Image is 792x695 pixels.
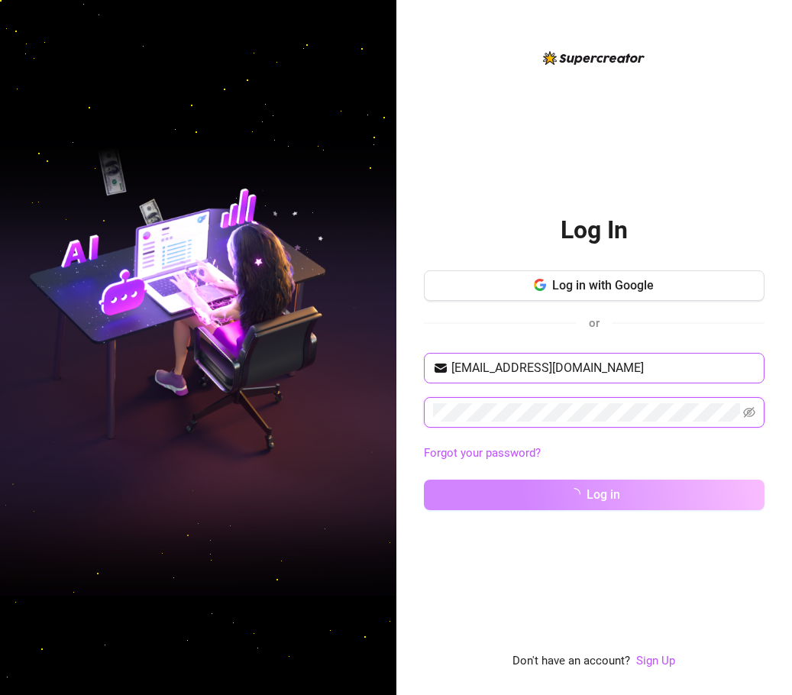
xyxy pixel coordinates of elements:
[552,278,654,293] span: Log in with Google
[543,51,645,65] img: logo-BBDzfeDw.svg
[424,444,765,463] a: Forgot your password?
[565,486,583,503] span: loading
[636,652,675,671] a: Sign Up
[424,270,765,301] button: Log in with Google
[451,359,755,377] input: Your email
[636,654,675,668] a: Sign Up
[589,316,600,330] span: or
[561,215,628,246] h2: Log In
[424,446,541,460] a: Forgot your password?
[587,487,620,502] span: Log in
[512,652,630,671] span: Don't have an account?
[743,406,755,419] span: eye-invisible
[424,480,765,510] button: Log in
